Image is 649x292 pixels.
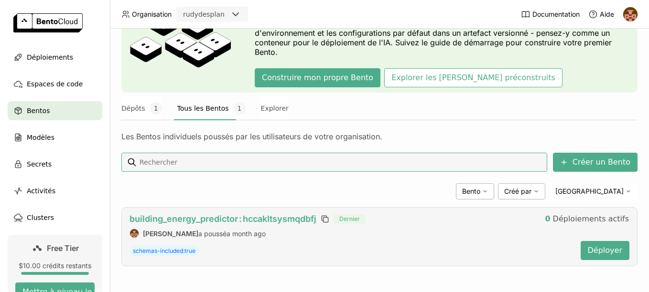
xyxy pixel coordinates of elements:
[27,212,54,223] span: Clusters
[553,214,629,224] span: Déploiements actifs
[504,187,531,196] span: Créé par
[27,78,83,90] span: Espaces de code
[384,68,562,87] button: Explorer les [PERSON_NAME] préconstruits
[129,10,232,73] img: cover onboarding
[261,96,289,120] button: Explorer
[183,10,225,19] div: rudydesplan
[8,208,102,227] a: Clusters
[498,183,545,199] div: Créé par
[27,132,54,143] span: Modèles
[8,101,102,120] a: Bentos
[545,214,550,224] strong: 0
[121,132,638,141] div: Les Bentos individuels poussés par les utilisateurs de votre organisation.
[255,19,630,57] p: Dans BentoML, le concept de "Bento" regroupe le code pour exécuter un modèle, les dépendances d'e...
[13,13,83,32] img: logo
[549,183,638,199] div: [GEOGRAPHIC_DATA]
[581,241,629,260] button: Déployer
[334,214,366,224] span: Dernier
[8,74,102,94] a: Espaces de code
[130,229,573,238] div: a poussé
[27,185,55,197] span: Activités
[177,96,246,120] button: Tous les Bentos
[130,214,316,224] span: building_energy_predictor hccakltsysmqdbfj
[538,209,636,229] button: 0Déploiements actifs
[8,155,102,174] a: Secrets
[27,105,50,116] span: Bentos
[143,229,198,238] strong: [PERSON_NAME]
[130,229,139,238] img: rudy desplan
[521,10,580,19] a: Documentation
[139,155,543,170] input: Rechercher
[239,214,242,224] span: :
[532,10,580,19] span: Documentation
[600,10,614,19] span: Aide
[130,246,199,256] span: schemas-included:true
[555,187,624,196] span: [GEOGRAPHIC_DATA]
[27,158,52,170] span: Secrets
[15,261,95,270] div: $10.00 crédits restants
[150,102,162,115] span: 1
[588,10,614,19] div: Aide
[226,10,227,20] input: Selected rudydesplan.
[8,48,102,67] a: Déploiements
[121,96,162,120] button: Dépôts
[27,52,73,63] span: Déploiements
[8,181,102,200] a: Activités
[255,68,380,87] button: Construire mon propre Bento
[623,7,638,21] img: rudy desplan
[130,214,316,224] a: building_energy_predictor:hccakltsysmqdbfj
[462,187,480,196] span: Bento
[234,102,246,115] span: 1
[456,183,494,199] div: Bento
[553,153,638,172] button: Créer un Bento
[227,229,266,238] span: a month ago
[47,243,79,253] span: Free Tier
[132,10,172,19] span: Organisation
[8,128,102,147] a: Modèles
